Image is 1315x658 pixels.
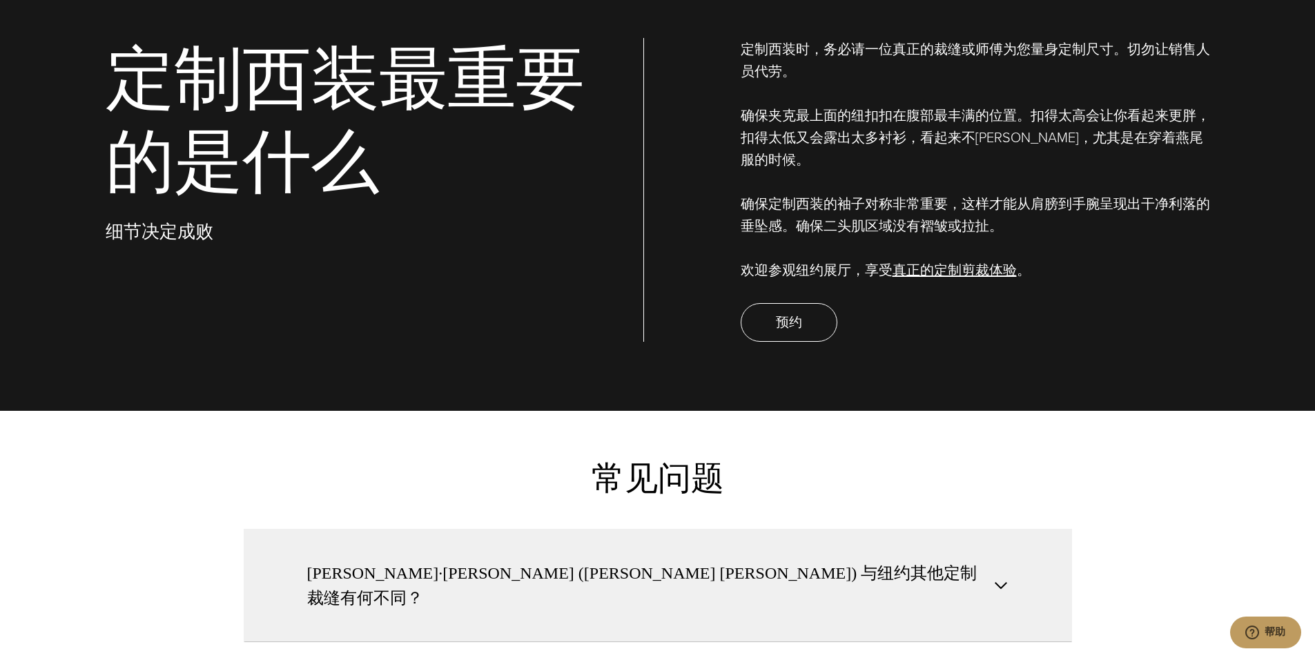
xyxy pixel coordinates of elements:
[741,105,1210,170] font: 确保夹克最上面的纽扣扣在腹部最丰满的位置。扣得太高会让你看起来更胖，扣得太低又会露出太多衬衫，看起来不[PERSON_NAME]，尤其是在穿着燕尾服的时候。
[592,460,724,496] font: 常见问题
[1229,617,1301,651] iframe: 打开一个小组件，您在其中可以与我们的专员进行在线交谈
[741,260,893,280] font: 欢迎参观纽约展厅，享受
[741,303,837,342] a: 预约
[106,218,213,244] font: 细节决定成败
[244,529,1072,642] button: [PERSON_NAME]·[PERSON_NAME] ([PERSON_NAME] [PERSON_NAME]) 与纽约其他定制裁缝有何不同？
[893,260,1017,280] a: 真正的定制剪裁体验
[307,564,977,607] font: [PERSON_NAME]·[PERSON_NAME] ([PERSON_NAME] [PERSON_NAME]) 与纽约其他定制裁缝有何不同？
[106,41,584,200] font: 定制西装最重要的是什么
[776,312,802,332] font: 预约
[1017,260,1031,280] font: 。
[741,193,1210,236] font: 确保定制西装的袖子对称非常重要，这样才能从肩膀到手腕呈现出干净利落的垂坠感。确保二头肌区域没有褶皱或拉扯。
[741,39,1210,81] font: 定制西装时，务必请一位真正的裁缝或师傅为您量身定制尺寸。切勿让销售人员代劳。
